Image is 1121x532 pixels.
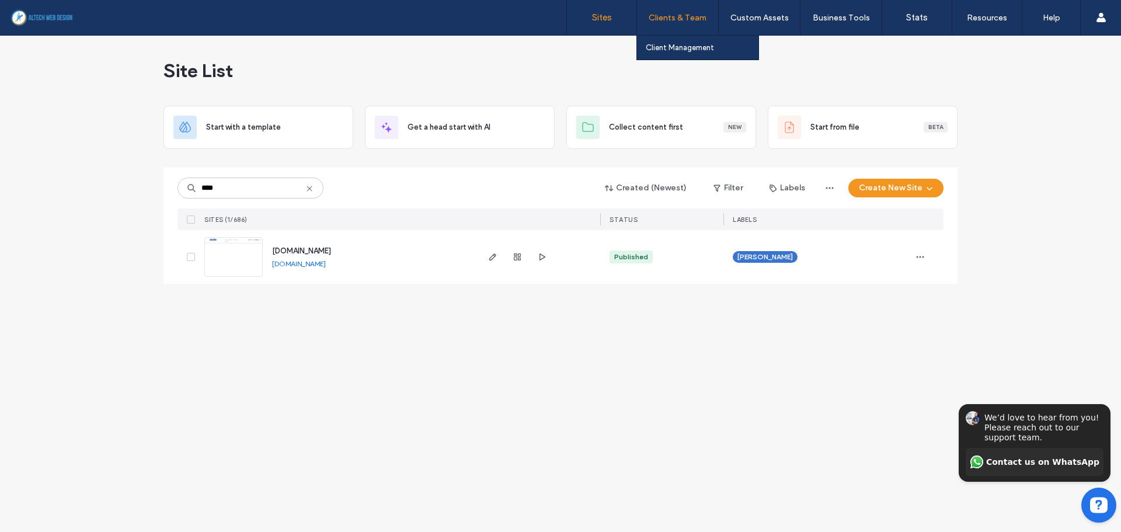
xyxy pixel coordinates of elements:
[813,13,870,23] label: Business Tools
[737,252,793,262] span: [PERSON_NAME]
[592,12,612,23] label: Sites
[906,12,928,23] label: Stats
[206,121,281,133] span: Start with a template
[610,215,638,224] span: STATUS
[649,13,706,23] label: Clients & Team
[924,122,948,133] div: Beta
[609,121,683,133] span: Collect content first
[204,215,248,224] span: SITES (1/686)
[810,121,859,133] span: Start from file
[967,13,1007,23] label: Resources
[614,252,648,262] div: Published
[646,43,714,52] label: Client Management
[163,59,233,82] span: Site List
[646,36,758,60] a: Client Management
[163,106,353,149] div: Start with a template
[272,246,331,255] a: [DOMAIN_NAME]
[759,179,816,197] button: Labels
[944,335,1121,532] iframe: OpenWidget widget
[848,179,944,197] button: Create New Site
[702,179,754,197] button: Filter
[365,106,555,149] div: Get a head start with AI
[1043,13,1060,23] label: Help
[408,121,490,133] span: Get a head start with AI
[566,106,756,149] div: Collect content firstNew
[595,179,697,197] button: Created (Newest)
[768,106,958,149] div: Start from fileBeta
[272,259,326,268] a: [DOMAIN_NAME]
[730,13,789,23] label: Custom Assets
[733,215,757,224] span: LABELS
[723,122,746,133] div: New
